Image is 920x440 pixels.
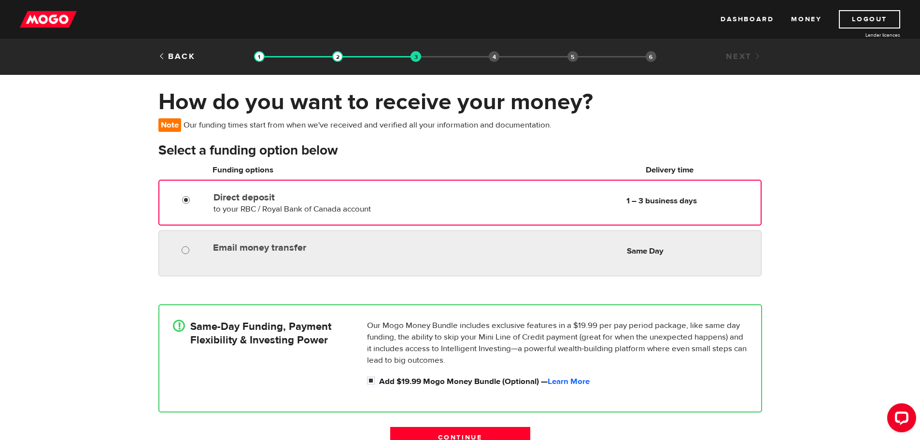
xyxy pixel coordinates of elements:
[879,399,920,440] iframe: LiveChat chat widget
[726,51,762,62] a: Next
[367,376,379,388] input: Add $19.99 Mogo Money Bundle (Optional) &mdash; <a id="loan_application_mini_bundle_learn_more" h...
[213,192,435,203] label: Direct deposit
[254,51,265,62] img: transparent-188c492fd9eaac0f573672f40bb141c2.gif
[213,242,435,254] label: Email money transfer
[190,320,331,347] h4: Same-Day Funding, Payment Flexibility & Investing Power
[158,118,181,132] span: Note
[158,51,196,62] a: Back
[721,10,774,28] a: Dashboard
[212,164,435,176] h6: Funding options
[627,246,664,256] b: Same Day
[839,10,900,28] a: Logout
[581,164,758,176] h6: Delivery time
[379,376,748,387] label: Add $19.99 Mogo Money Bundle (Optional) —
[828,31,900,39] a: Lender licences
[626,196,697,206] b: 1 – 3 business days
[367,320,748,366] p: Our Mogo Money Bundle includes exclusive features in a $19.99 per pay period package, like same d...
[548,376,590,387] a: Learn More
[410,51,421,62] img: transparent-188c492fd9eaac0f573672f40bb141c2.gif
[158,118,556,132] p: Our funding times start from when we've received and verified all your information and documentat...
[213,204,371,214] span: to your RBC / Royal Bank of Canada account
[791,10,821,28] a: Money
[332,51,343,62] img: transparent-188c492fd9eaac0f573672f40bb141c2.gif
[20,10,77,28] img: mogo_logo-11ee424be714fa7cbb0f0f49df9e16ec.png
[158,89,762,114] h1: How do you want to receive your money?
[158,143,762,158] h3: Select a funding option below
[173,320,185,332] div: !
